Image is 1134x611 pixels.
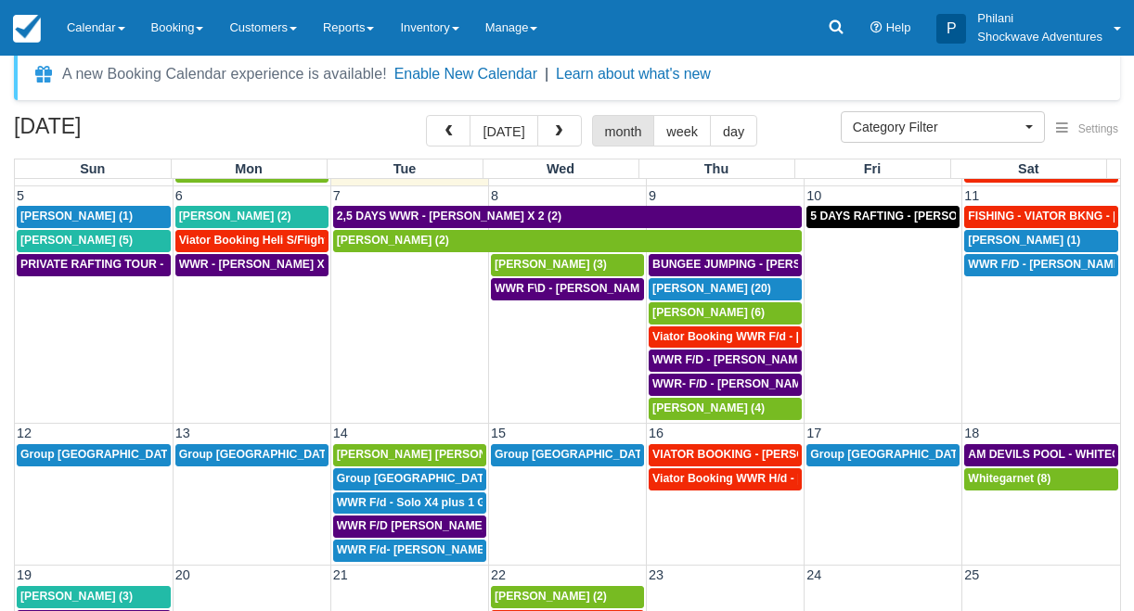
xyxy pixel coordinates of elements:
a: [PERSON_NAME] (2) [491,586,644,608]
a: [PERSON_NAME] (1) [17,206,171,228]
span: [PERSON_NAME] (2) [495,590,607,603]
p: Shockwave Adventures [977,28,1102,46]
span: 5 DAYS RAFTING - [PERSON_NAME] X 2 (4) [810,210,1046,223]
a: Viator Booking WWR F/d - [PERSON_NAME] [PERSON_NAME] X2 (2) [649,326,802,349]
a: WWR F/D - [PERSON_NAME] X1 (1) [964,254,1118,276]
span: WWR- F/D - [PERSON_NAME] 2 (2) [652,377,839,390]
span: 25 [962,567,981,582]
span: BUNGEE JUMPING - [PERSON_NAME] 2 (2) [652,258,888,271]
a: WWR F/D [PERSON_NAME] [PERSON_NAME] GROVVE X2 (1) [333,516,486,538]
a: [PERSON_NAME] (4) [649,398,802,420]
span: WWR F/d- [PERSON_NAME] Group X 30 (30) [337,543,576,556]
button: [DATE] [470,115,537,146]
span: WWR F/d - Solo X4 plus 1 Guide (4) [337,496,527,509]
a: 2,5 DAYS WWR - [PERSON_NAME] X 2 (2) [333,206,802,228]
a: [PERSON_NAME] (20) [649,278,802,300]
a: [PERSON_NAME] (5) [17,230,171,252]
button: week [653,115,711,146]
a: Whitegarnet (8) [964,468,1118,490]
img: checkfront-main-nav-mini-logo.png [13,15,41,43]
span: Sun [80,161,105,176]
span: 22 [489,567,508,582]
a: Learn about what's new [556,66,711,82]
span: 18 [962,426,981,440]
span: 12 [15,426,33,440]
span: Whitegarnet (8) [968,472,1050,485]
a: BUNGEE JUMPING - [PERSON_NAME] 2 (2) [649,254,802,276]
span: [PERSON_NAME] (4) [652,401,765,414]
button: Settings [1045,116,1129,143]
a: WWR F/d- [PERSON_NAME] Group X 30 (30) [333,540,486,562]
a: WWR F\D - [PERSON_NAME] X 3 (3) [491,278,644,300]
span: 21 [331,567,350,582]
a: [PERSON_NAME] (2) [333,230,802,252]
span: [PERSON_NAME] (1) [968,234,1080,247]
span: [PERSON_NAME] (20) [652,282,771,295]
a: 5 DAYS RAFTING - [PERSON_NAME] X 2 (4) [806,206,960,228]
span: Group [GEOGRAPHIC_DATA] (18) [20,448,202,461]
span: Group [GEOGRAPHIC_DATA] (54) [495,448,677,461]
a: Group [GEOGRAPHIC_DATA] (18) [175,444,329,466]
a: [PERSON_NAME] (3) [491,254,644,276]
p: Philani [977,9,1102,28]
a: [PERSON_NAME] (1) [964,230,1118,252]
a: Group [GEOGRAPHIC_DATA] (18) [806,444,960,466]
span: [PERSON_NAME] (2) [337,234,449,247]
span: [PERSON_NAME] (5) [20,234,133,247]
a: PRIVATE RAFTING TOUR - [PERSON_NAME] X 5 (5) [17,254,171,276]
span: [PERSON_NAME] (3) [495,258,607,271]
span: PRIVATE RAFTING TOUR - [PERSON_NAME] X 5 (5) [20,258,299,271]
span: [PERSON_NAME] (6) [652,306,765,319]
a: Group [GEOGRAPHIC_DATA] (18) [17,444,171,466]
a: Viator Booking Heli S/Flight - [PERSON_NAME] X 1 (1) [175,230,329,252]
span: 2,5 DAYS WWR - [PERSON_NAME] X 2 (2) [337,210,561,223]
a: Viator Booking WWR H/d - [PERSON_NAME] X 4 (4) [649,468,802,490]
span: 9 [647,188,658,203]
span: Viator Booking WWR F/d - [PERSON_NAME] [PERSON_NAME] X2 (2) [652,330,1024,343]
a: [PERSON_NAME] [PERSON_NAME] (2) [333,444,486,466]
span: Category Filter [853,118,1021,136]
span: 20 [174,567,192,582]
span: 15 [489,426,508,440]
span: 13 [174,426,192,440]
a: WWR F/d - Solo X4 plus 1 Guide (4) [333,492,486,515]
a: [PERSON_NAME] (6) [649,302,802,325]
span: 23 [647,567,665,582]
a: [PERSON_NAME] (2) [175,206,329,228]
span: | [545,66,548,82]
span: Sat [1018,161,1038,176]
span: 7 [331,188,342,203]
span: VIATOR BOOKING - [PERSON_NAME] X 4 (4) [652,448,895,461]
span: [PERSON_NAME] (2) [179,210,291,223]
button: Enable New Calendar [394,65,537,83]
span: 24 [805,567,823,582]
button: Category Filter [841,111,1045,143]
i: Help [870,22,883,34]
a: WWR - [PERSON_NAME] X 2 (2) [175,254,329,276]
span: WWR F\D - [PERSON_NAME] X 3 (3) [495,282,689,295]
h2: [DATE] [14,115,249,149]
a: WWR F/D - [PERSON_NAME] X 4 (4) [649,350,802,372]
span: 17 [805,426,823,440]
span: WWR - [PERSON_NAME] X 2 (2) [179,258,352,271]
span: Group [GEOGRAPHIC_DATA] (36) [337,472,519,485]
button: day [710,115,757,146]
span: WWR F/D [PERSON_NAME] [PERSON_NAME] GROVVE X2 (1) [337,519,671,532]
span: 19 [15,567,33,582]
span: 10 [805,188,823,203]
span: 11 [962,188,981,203]
span: Group [GEOGRAPHIC_DATA] (18) [810,448,992,461]
button: month [592,115,655,146]
span: 14 [331,426,350,440]
span: Viator Booking Heli S/Flight - [PERSON_NAME] X 1 (1) [179,234,471,247]
a: [PERSON_NAME] (3) [17,586,171,608]
span: [PERSON_NAME] (3) [20,590,133,603]
span: Thu [704,161,728,176]
span: Wed [547,161,574,176]
div: P [936,14,966,44]
span: Group [GEOGRAPHIC_DATA] (18) [179,448,361,461]
span: Help [886,20,911,34]
a: Group [GEOGRAPHIC_DATA] (54) [491,444,644,466]
a: VIATOR BOOKING - [PERSON_NAME] X 4 (4) [649,444,802,466]
span: Viator Booking WWR H/d - [PERSON_NAME] X 4 (4) [652,472,930,485]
